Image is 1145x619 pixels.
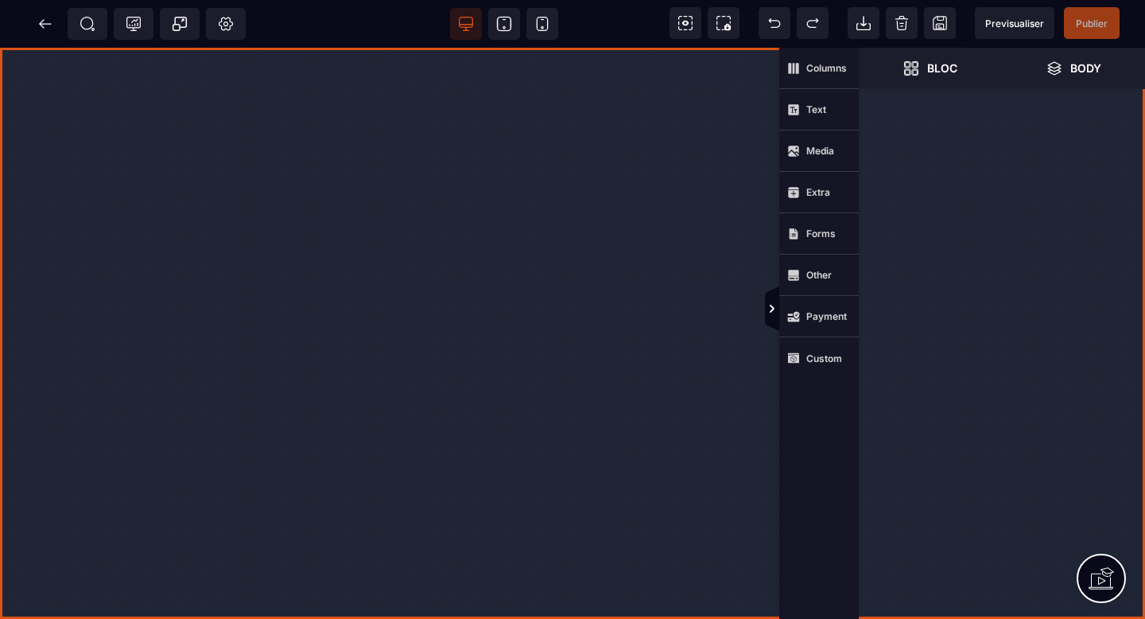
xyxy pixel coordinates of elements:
strong: Bloc [927,62,957,74]
span: Previsualiser [985,18,1044,29]
span: Setting Body [218,16,234,32]
strong: Other [806,269,832,281]
span: Open Layer Manager [1002,48,1145,89]
span: Screenshot [708,7,739,39]
span: Tracking [126,16,142,32]
strong: Custom [806,352,842,364]
span: Popup [172,16,188,32]
strong: Body [1070,62,1101,74]
strong: Forms [806,228,836,239]
span: View components [670,7,701,39]
span: Preview [975,7,1054,39]
span: Publier [1076,18,1108,29]
strong: Media [806,145,834,157]
span: Open Blocks [859,48,1002,89]
strong: Text [806,103,826,115]
strong: Columns [806,62,847,74]
span: SEO [80,16,95,32]
strong: Payment [806,310,847,322]
strong: Extra [806,186,830,198]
